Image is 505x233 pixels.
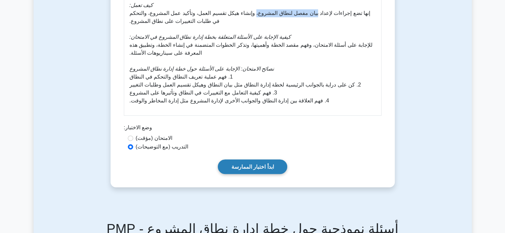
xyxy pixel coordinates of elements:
[129,10,371,24] font: إنها تضع إجراءات لإعداد بيان مفصل لنطاق المشروع، وإنشاء هيكل تقسيم العمل، وتأكيد عمل المشروع، وال...
[129,74,233,80] font: 1. فهم عملية تعريف النطاق والتحكم في النطاق
[231,164,274,170] font: ابدأ اختبار الممارسة
[129,98,329,103] font: 4. فهم العلاقة بين إدارة النطاق والجوانب الأخرى لإدارة المشروع مثل إدارة المخاطر والوقت.
[129,2,153,8] font: كيف تعمل:
[218,159,288,174] a: ابدأ اختبار الممارسة
[129,82,361,87] font: 2. كن على دراية بالجوانب الرئيسية لخطة إدارة النطاق مثل بيان النطاق وهيكل تقسيم العمل وطلبات التغيير
[129,42,373,56] font: للإجابة على أسئلة الامتحان، وفهم مقصد الخطة وأهميتها، وتذكر الخطوات المتضمنة في إنشاء الخطة، وتطب...
[129,90,277,95] font: 3. فهم كيفية التعامل مع التغييرات في النطاق وتأثيرها على المشروع
[129,66,274,72] font: نصائح الامتحان: الإجابة على الأسئلة حول خطة إدارة نطاق المشروع
[136,135,172,141] font: الامتحان (مؤقت)
[124,125,152,130] font: وضع الاختبار:
[129,34,291,40] font: كيفية الإجابة على الأسئلة المتعلقة بخطة إدارة نطاق المشروع في الامتحان:
[136,144,189,149] font: التدريب (مع التوضيحات)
